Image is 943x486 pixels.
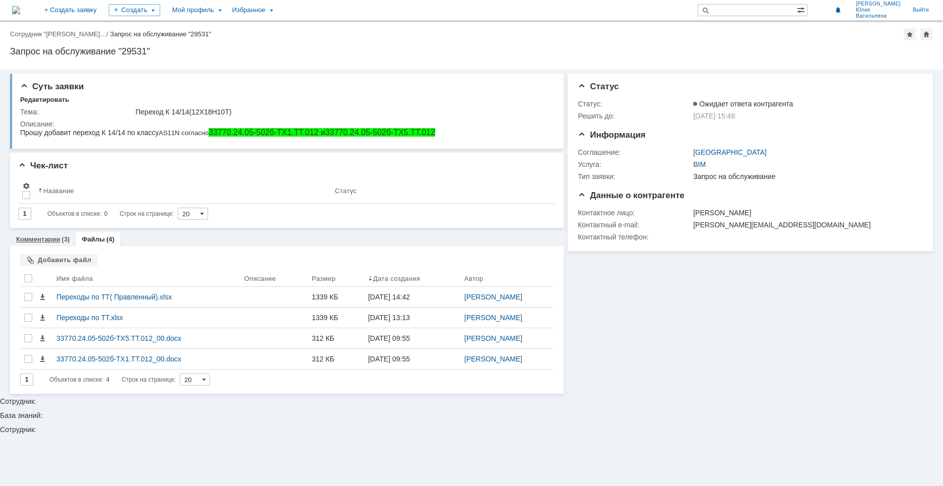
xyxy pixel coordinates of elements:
a: [PERSON_NAME] [464,334,522,342]
a: Комментарии [16,235,60,243]
div: Автор [464,275,484,282]
i: Строк на странице: [49,374,176,386]
div: (3) [62,235,70,243]
div: Контактный телефон: [578,233,691,241]
div: 33770.24.05-502б-ТХ5.ТТ.012_00.docx [56,334,236,342]
span: Чек-лист [18,161,68,170]
a: [PERSON_NAME] [464,293,522,301]
div: Контактный e-mail: [578,221,691,229]
span: Объектов в списке: [49,376,103,383]
th: Название [34,178,331,204]
div: Запрос на обслуживание "29531" [110,30,212,38]
img: logo [12,6,20,14]
div: 1339 КБ [312,314,360,322]
span: Суть заявки [20,82,84,91]
div: Редактировать [20,96,69,104]
div: [PERSON_NAME] [693,209,917,217]
span: Расширенный поиск [797,5,807,14]
div: Переход К 14/14(12Х18Н10Т) [136,108,549,116]
div: Статус [335,187,357,195]
div: Переходы по ТТ( Правленный).xlsx [56,293,236,301]
i: Строк на странице: [47,208,174,220]
div: [PERSON_NAME][EMAIL_ADDRESS][DOMAIN_NAME] [693,221,917,229]
div: [DATE] 09:55 [368,355,410,363]
span: Ожидает ответа контрагента [693,100,793,108]
span: [DATE] 15:46 [693,112,735,120]
div: Услуга: [578,160,691,168]
div: Переходы по ТТ.xlsx [56,314,236,322]
div: 33770.24.05-502б-ТХ1.ТТ.012_00.docx [56,355,236,363]
div: Решить до: [578,112,691,120]
div: [DATE] 13:13 [368,314,410,322]
span: Васильевна [856,13,901,19]
div: [DATE] 14:42 [368,293,410,301]
span: Юлия [856,7,901,13]
a: [PERSON_NAME] [464,355,522,363]
a: Перейти на домашнюю страницу [12,6,20,14]
span: AS11N согласно [139,1,415,9]
div: Название [43,187,74,195]
div: Создать [109,4,160,16]
div: Сделать домашней страницей [920,28,932,40]
th: Дата создания [364,270,460,287]
span: Скачать файл [38,355,46,363]
div: 0 [104,208,108,220]
span: [PERSON_NAME] [856,1,901,7]
div: Дата создания [373,275,420,282]
div: 1339 КБ [312,293,360,301]
div: Описание [244,275,276,282]
div: Тема: [20,108,133,116]
span: Данные о контрагенте [578,191,685,200]
div: / [10,30,110,38]
div: (4) [106,235,114,243]
a: [PERSON_NAME] [464,314,522,322]
th: Автор [460,270,554,287]
th: Имя файла [52,270,240,287]
div: 312 КБ [312,334,360,342]
th: Статус [331,178,548,204]
span: Скачать файл [38,334,46,342]
div: 4 [106,374,110,386]
div: Размер [312,275,335,282]
div: Тип заявки: [578,172,691,180]
th: Размер [308,270,364,287]
span: Скачать файл [38,314,46,322]
span: Информация [578,130,645,140]
a: Сотрудник "[PERSON_NAME]… [10,30,106,38]
div: Соглашение: [578,148,691,156]
div: 312 КБ [312,355,360,363]
div: Статус: [578,100,691,108]
div: [DATE] 09:55 [368,334,410,342]
div: Имя файла [56,275,93,282]
span: Статус [578,82,619,91]
span: Настройки [22,182,30,190]
a: [GEOGRAPHIC_DATA] [693,148,767,156]
a: BIM [693,160,706,168]
span: Объектов в списке: [47,210,101,217]
div: Запрос на обслуживание [693,172,917,180]
a: Файлы [82,235,105,243]
span: Скачать файл [38,293,46,301]
div: Контактное лицо: [578,209,691,217]
div: Описание: [20,120,551,128]
div: Добавить в избранное [904,28,916,40]
div: Запрос на обслуживание "29531" [10,46,933,56]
